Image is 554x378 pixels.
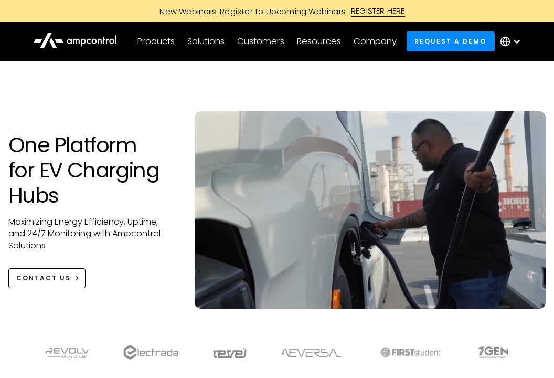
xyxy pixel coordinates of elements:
div: Resources [297,36,341,47]
div: Solutions [187,36,225,47]
p: Maximizing Energy Efficiency, Uptime, and 24/7 Monitoring with Ampcontrol Solutions [8,216,174,251]
div: REGISTER HERE [351,5,405,17]
h1: One Platform for EV Charging Hubs [8,132,174,208]
div: Customers [237,36,284,47]
div: CONTACT US [16,274,71,283]
div: Products [137,36,175,47]
a: CONTACT US [8,268,86,288]
div: New Webinars: Register to Upcoming Webinars [149,6,351,17]
img: electrada logo [123,345,178,360]
div: Company [354,36,397,47]
a: New Webinars: Register to Upcoming WebinarsREGISTER HERE [41,5,513,17]
a: Request a demo [407,31,495,51]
